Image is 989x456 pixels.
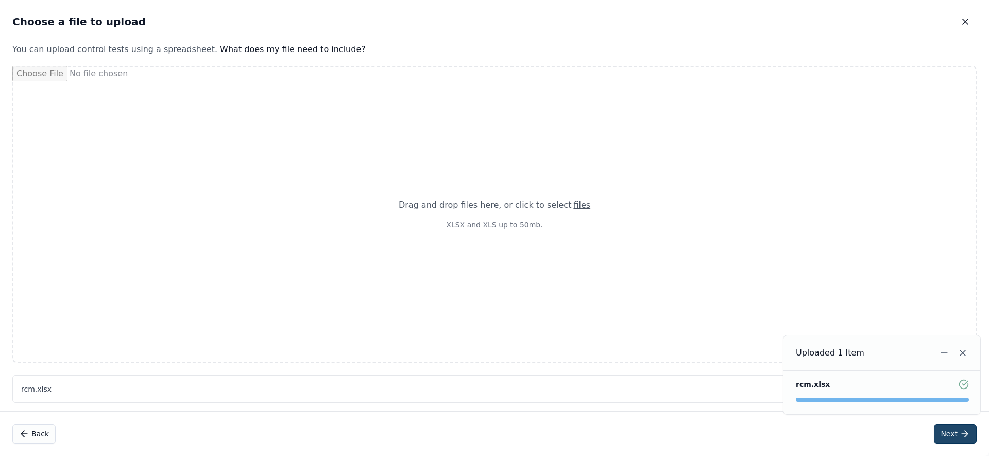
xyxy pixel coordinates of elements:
span: rcm.xlsx [21,384,52,394]
p: XLSX and XLS up to 50mb. [399,219,590,230]
button: Next [934,424,977,444]
button: Close [953,344,972,362]
button: Back [12,424,56,444]
a: What does my file need to include? [220,44,366,54]
h2: Choose a file to upload [12,14,146,29]
div: Drag and drop files here , or click to select [399,199,590,211]
div: rcm.xlsx [796,379,830,390]
button: Minimize [935,344,953,362]
div: files [573,199,590,211]
div: Uploaded 1 Item [796,347,864,359]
